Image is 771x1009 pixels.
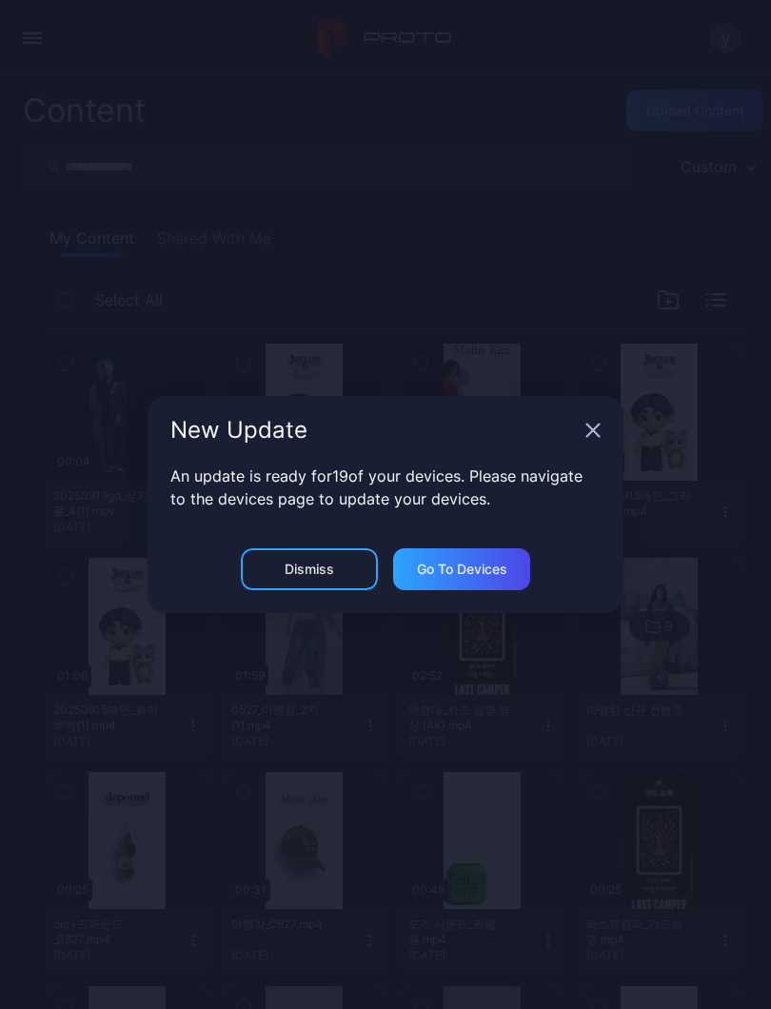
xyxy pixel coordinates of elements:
p: An update is ready for 19 of your devices. Please navigate to the devices page to update your dev... [170,465,601,510]
button: Go to devices [393,548,530,590]
div: New Update [170,419,578,442]
div: Go to devices [417,562,507,577]
div: Dismiss [285,562,334,577]
button: Dismiss [241,548,378,590]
